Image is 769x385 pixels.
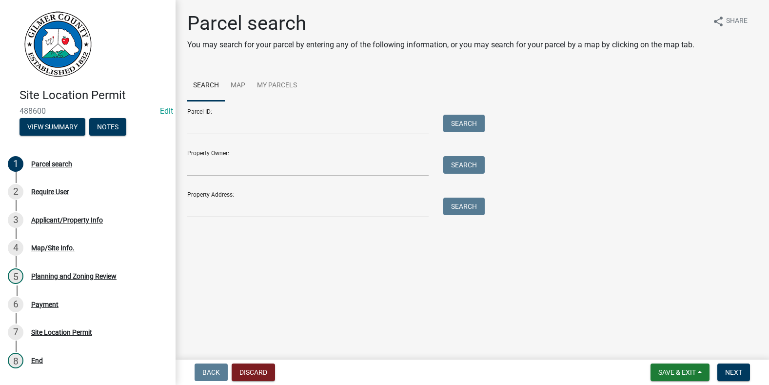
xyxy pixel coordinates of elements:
[8,353,23,368] div: 8
[20,88,168,102] h4: Site Location Permit
[8,297,23,312] div: 6
[712,16,724,27] i: share
[443,115,485,132] button: Search
[8,240,23,256] div: 4
[726,16,748,27] span: Share
[202,368,220,376] span: Back
[651,364,710,381] button: Save & Exit
[232,364,275,381] button: Discard
[443,198,485,215] button: Search
[8,184,23,200] div: 2
[20,106,156,116] span: 488600
[725,368,742,376] span: Next
[31,217,103,223] div: Applicant/Property Info
[31,273,117,280] div: Planning and Zoning Review
[31,357,43,364] div: End
[187,12,694,35] h1: Parcel search
[8,212,23,228] div: 3
[31,161,72,167] div: Parcel search
[31,244,75,251] div: Map/Site Info.
[195,364,228,381] button: Back
[658,368,696,376] span: Save & Exit
[160,106,173,116] wm-modal-confirm: Edit Application Number
[443,156,485,174] button: Search
[187,70,225,101] a: Search
[31,188,69,195] div: Require User
[20,118,85,136] button: View Summary
[187,39,694,51] p: You may search for your parcel by entering any of the following information, or you may search fo...
[8,324,23,340] div: 7
[160,106,173,116] a: Edit
[89,118,126,136] button: Notes
[251,70,303,101] a: My Parcels
[20,10,93,78] img: Gilmer County, Georgia
[89,123,126,131] wm-modal-confirm: Notes
[31,301,59,308] div: Payment
[717,364,750,381] button: Next
[8,268,23,284] div: 5
[225,70,251,101] a: Map
[8,156,23,172] div: 1
[20,123,85,131] wm-modal-confirm: Summary
[705,12,755,31] button: shareShare
[31,329,92,336] div: Site Location Permit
